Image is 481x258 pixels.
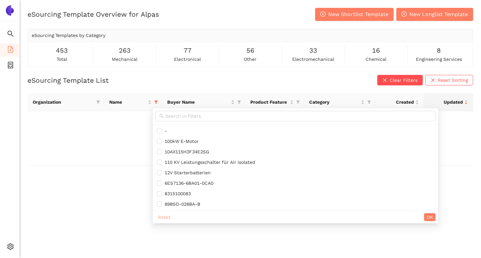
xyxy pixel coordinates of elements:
[438,77,468,84] span: Reset Sorting
[429,98,463,106] span: Updated
[162,160,255,165] span: 110 KV Leistungsschalter für Air isolated
[167,98,230,106] span: Buyer Name
[246,45,254,56] span: 56
[365,56,386,63] span: chemical
[162,93,245,111] th: this column's title is Buyer Name,this column is sortable
[390,77,418,84] span: Clear Filters
[437,45,441,56] span: 8
[309,45,317,56] span: 33
[367,100,371,104] span: filter
[237,100,241,104] span: filter
[401,11,407,18] span: plus-circle
[95,97,101,107] span: filter
[174,56,201,63] span: electronical
[162,191,191,196] span: 8315100083
[250,98,289,106] span: Product Feature
[96,100,100,104] span: filter
[309,98,360,106] span: Category
[7,28,14,41] span: search
[245,93,304,111] th: this column's title is Product Feature,this column is sortable
[296,100,300,104] span: filter
[380,98,414,106] span: Created
[27,9,159,19] h2: eSourcing Template Overview for Alpas
[56,45,68,56] span: 453
[165,112,432,120] input: Search in filters
[427,214,433,221] span: OK
[7,44,14,57] span: file-add
[57,56,67,63] span: total
[320,11,326,18] span: plus-circle
[159,114,164,118] span: search
[27,76,109,85] h2: eSourcing Template List
[162,181,213,186] span: 6ES7136-6BA01-0CA0
[162,201,200,207] span: 89BSD-028BA-B
[7,241,14,254] span: setting
[119,45,131,56] span: 263
[424,213,436,221] button: OK
[295,97,301,107] span: filter
[104,93,162,111] th: this column's title is Name,this column is sortable
[244,56,257,63] span: other
[5,5,15,16] img: Logo
[158,214,170,221] span: Reset
[409,10,468,18] span: New Longlist Template
[236,97,242,107] span: filter
[375,93,424,111] th: this column's title is Created,this column is sortable
[328,10,388,18] span: New Shortlist Template
[155,213,173,221] button: Reset
[372,45,380,56] span: 16
[33,143,468,150] div: No data
[162,149,209,154] span: 10AX115H3F34E2SG
[383,78,387,83] span: close
[377,75,423,85] button: closeClear Filters
[33,98,94,106] span: Organization
[162,139,199,144] span: 100kW E-Motor
[304,93,375,111] th: this column's title is Category,this column is sortable
[154,100,158,104] span: filter
[162,128,167,133] span: -
[416,56,462,63] span: engineering services
[112,56,137,63] span: mechanical
[366,97,372,107] span: filter
[315,8,394,21] button: plus-circleNew Shortlist Template
[431,78,435,83] span: close
[32,33,105,38] span: eSourcing Templates by Category
[396,8,473,21] button: plus-circleNew Longlist Template
[184,45,191,56] span: 77
[292,56,334,63] span: electromechanical
[153,97,159,107] span: filter
[7,60,14,73] span: container
[162,170,211,175] span: 12V Starterbatterien
[425,75,473,85] button: closeReset Sorting
[109,98,147,106] span: Name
